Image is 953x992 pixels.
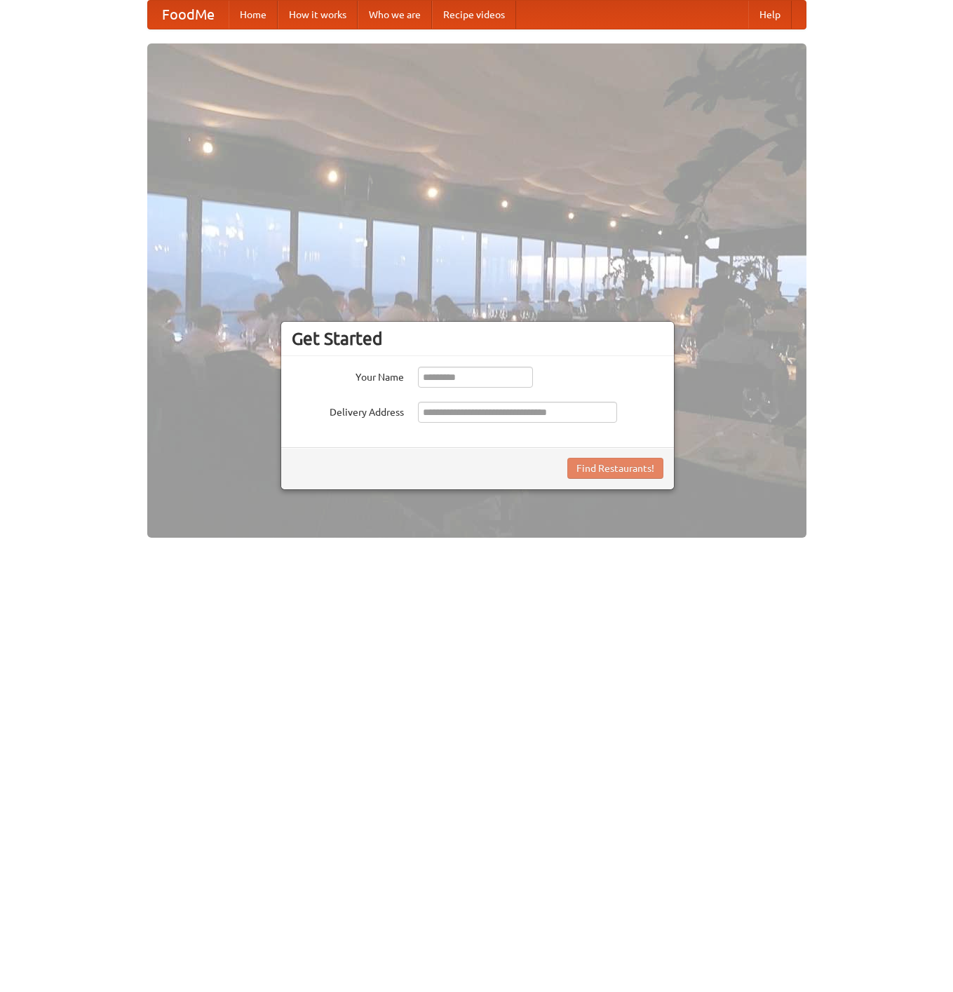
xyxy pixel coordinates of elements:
[567,458,663,479] button: Find Restaurants!
[748,1,792,29] a: Help
[432,1,516,29] a: Recipe videos
[229,1,278,29] a: Home
[148,1,229,29] a: FoodMe
[358,1,432,29] a: Who we are
[292,367,404,384] label: Your Name
[278,1,358,29] a: How it works
[292,402,404,419] label: Delivery Address
[292,328,663,349] h3: Get Started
